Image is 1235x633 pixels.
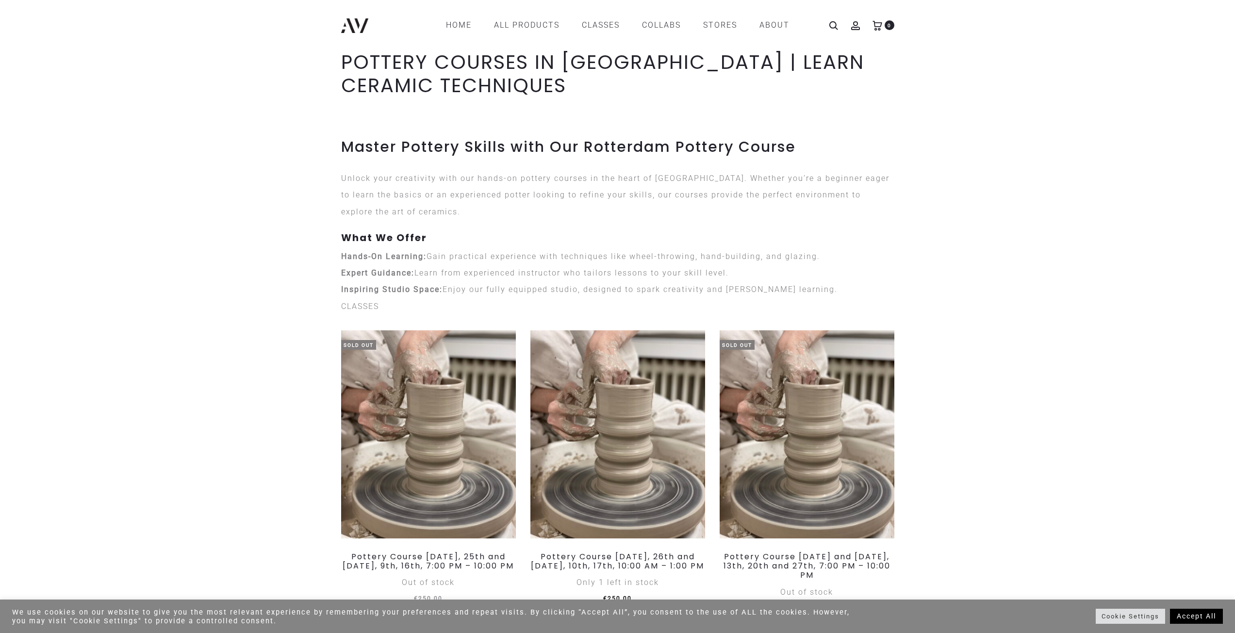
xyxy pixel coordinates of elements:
p: CLASSES [341,298,894,315]
a: Sold Out [341,330,516,538]
strong: Expert Guidance: [341,268,414,277]
a: Cookie Settings [1096,609,1165,624]
strong: What We Offer [341,231,427,244]
span: Sold Out [341,340,376,350]
div: Out of stock [720,584,894,601]
a: All products [494,17,560,33]
a: CLASSES [582,17,620,33]
a: 0 [873,20,882,30]
a: STORES [703,17,737,33]
img: Deelnemer leert keramiek draaien tijdens een les in Rotterdam. Perfect voor beginners en gevorder... [341,330,516,538]
h2: Master Pottery Skills with Our Rotterdam Pottery Course [341,138,894,156]
a: ABOUT [759,17,790,33]
a: Home [446,17,472,33]
strong: Inspiring Studio Space: [341,285,443,294]
a: Accept All [1170,609,1223,624]
span: € [414,595,418,602]
span: € [603,595,608,602]
a: Sold Out [720,330,894,538]
strong: Hands-On Learning: [341,252,427,261]
a: Pottery Course [DATE], 25th and [DATE], 9th, 16th, 7:00 PM – 10:00 PM [343,551,514,571]
span: 250.00 [603,595,632,602]
p: Unlock your creativity with our hands-on pottery courses in the heart of [GEOGRAPHIC_DATA]. Wheth... [341,170,894,220]
h1: POTTERY COURSES IN [GEOGRAPHIC_DATA] | LEARN CERAMIC TECHNIQUES [341,50,894,97]
div: We use cookies on our website to give you the most relevant experience by remembering your prefer... [12,608,860,625]
img: Deelnemer leert keramiek draaien tijdens een les in Rotterdam. Perfect voor beginners en gevorder... [720,330,894,538]
img: Deelnemer leert keramiek draaien tijdens een les in Rotterdam. Perfect voor beginners en gevorder... [530,330,705,538]
span: 0 [885,20,894,30]
a: Pottery Course [DATE] and [DATE], 13th, 20th and 27th, 7:00 PM – 10:00 PM [724,551,890,581]
span: 250.00 [414,595,443,602]
div: Only 1 left in stock [530,574,705,591]
span: Sold Out [720,340,755,350]
a: COLLABS [642,17,681,33]
p: Gain practical experience with techniques like wheel-throwing, hand-building, and glazing. Learn ... [341,248,894,298]
a: Pottery Course [DATE], 26th and [DATE], 10th, 17th, 10:00 AM – 1:00 PM [531,551,704,571]
div: Out of stock [341,574,516,591]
